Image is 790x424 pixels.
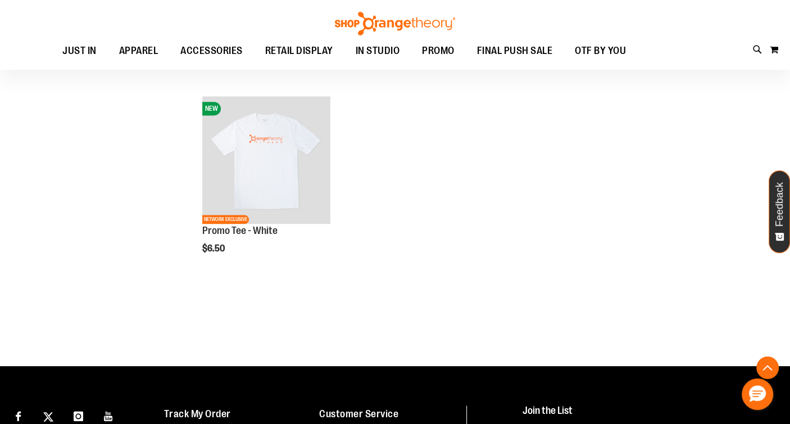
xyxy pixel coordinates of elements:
[43,412,53,422] img: Twitter
[477,38,553,64] span: FINAL PUSH SALE
[108,38,170,64] a: APPAREL
[254,38,344,64] a: RETAIL DISPLAY
[774,182,785,227] span: Feedback
[575,38,626,64] span: OTF BY YOU
[202,225,278,236] a: Promo Tee - White
[756,357,779,379] button: Back To Top
[422,38,455,64] span: PROMO
[202,96,330,224] img: Product image for White Promo Tee
[202,243,226,254] span: $6.50
[51,38,108,64] a: JUST IN
[564,38,637,64] a: OTF BY YOU
[202,215,249,224] span: NETWORK EXCLUSIVE
[180,38,243,64] span: ACCESSORIES
[202,102,221,115] span: NEW
[265,38,333,64] span: RETAIL DISPLAY
[319,408,398,420] a: Customer Service
[197,91,335,282] div: product
[333,12,457,35] img: Shop Orangetheory
[119,38,158,64] span: APPAREL
[769,170,790,253] button: Feedback - Show survey
[356,38,400,64] span: IN STUDIO
[742,378,773,410] button: Hello, have a question? Let’s chat.
[344,38,411,64] a: IN STUDIO
[62,38,97,64] span: JUST IN
[202,96,330,225] a: Product image for White Promo TeeNEWNETWORK EXCLUSIVE
[466,38,564,64] a: FINAL PUSH SALE
[164,408,231,420] a: Track My Order
[411,38,466,64] a: PROMO
[169,38,254,64] a: ACCESSORIES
